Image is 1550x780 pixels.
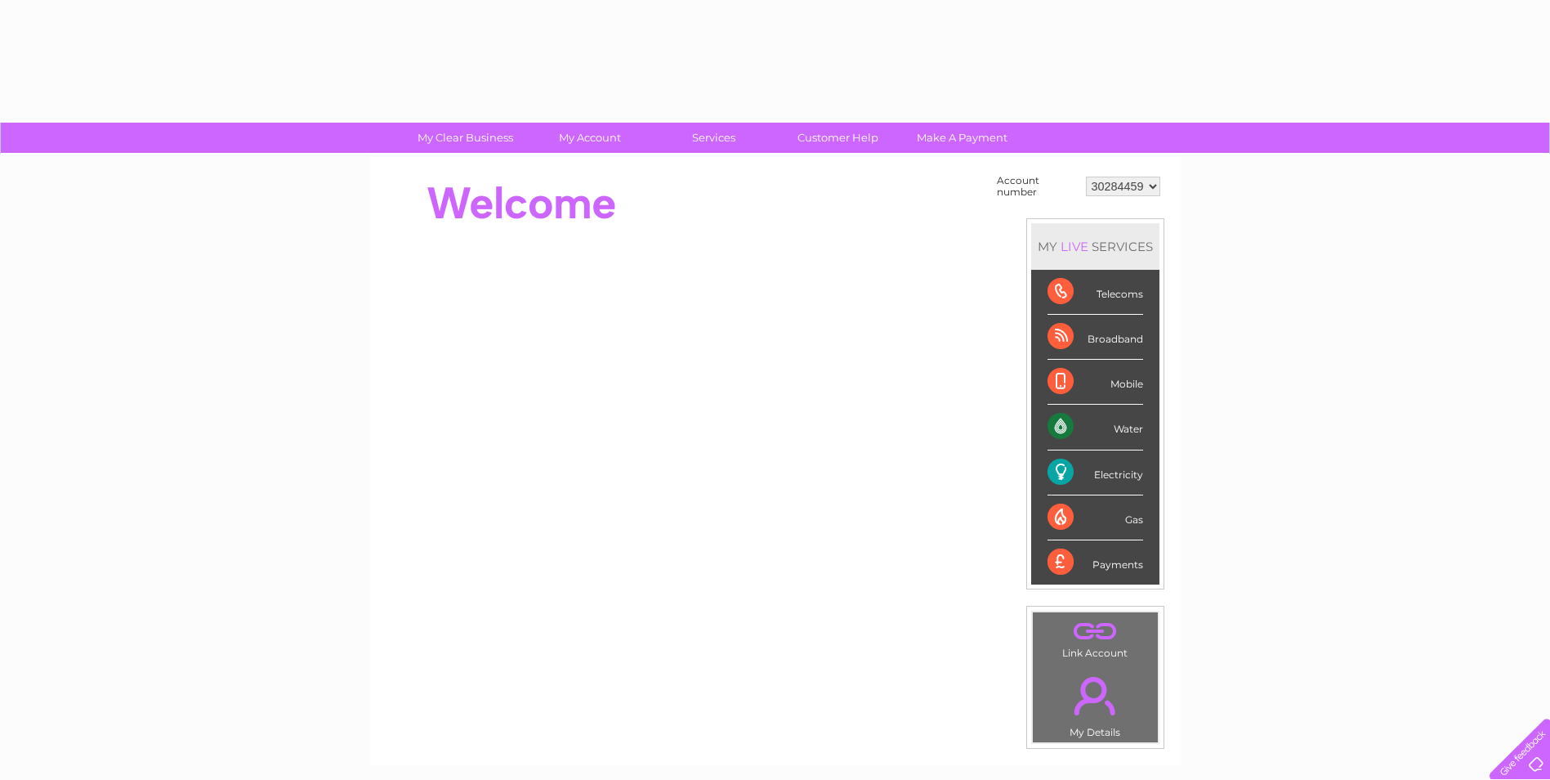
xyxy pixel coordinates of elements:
td: My Details [1032,663,1159,743]
div: Water [1047,405,1143,450]
td: Link Account [1032,612,1159,663]
a: My Clear Business [398,123,533,153]
a: Make A Payment [895,123,1030,153]
div: Gas [1047,495,1143,540]
div: Broadband [1047,315,1143,360]
td: Account number [993,171,1082,202]
a: Customer Help [771,123,905,153]
div: MY SERVICES [1031,223,1159,270]
div: Electricity [1047,451,1143,495]
a: My Account [522,123,657,153]
div: Mobile [1047,360,1143,405]
div: LIVE [1057,239,1092,254]
a: . [1037,616,1154,645]
div: Telecoms [1047,270,1143,315]
div: Payments [1047,540,1143,585]
a: . [1037,667,1154,724]
a: Services [646,123,781,153]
